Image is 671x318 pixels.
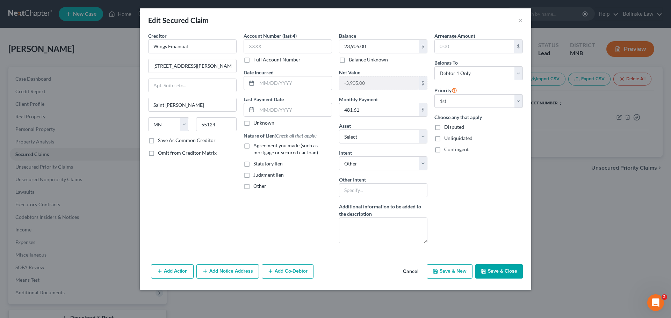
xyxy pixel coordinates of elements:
input: Enter zip... [196,117,237,131]
input: Enter city... [149,98,236,111]
input: 0.00 [339,76,419,90]
button: Save & New [427,264,472,279]
input: XXXX [244,39,332,53]
div: $ [419,40,427,53]
label: Other Intent [339,176,366,183]
label: Monthly Payment [339,96,378,103]
input: Apt, Suite, etc... [149,79,236,92]
input: Specify... [339,183,427,197]
span: Belongs To [434,60,458,66]
span: Asset [339,123,351,129]
button: Add Action [151,264,194,279]
div: $ [514,40,522,53]
label: Balance Unknown [349,56,388,63]
label: Intent [339,149,352,156]
label: Account Number (last 4) [244,32,297,39]
button: Save & Close [475,264,523,279]
input: 0.00 [435,40,514,53]
button: Add Co-Debtor [262,264,313,279]
input: 0.00 [339,40,419,53]
input: 0.00 [339,103,419,117]
span: Unliquidated [444,135,472,141]
label: Net Value [339,69,360,76]
button: Cancel [397,265,424,279]
label: Last Payment Date [244,96,284,103]
label: Full Account Number [253,56,301,63]
input: Enter address... [149,59,236,73]
span: Omit from Creditor Matrix [158,150,217,156]
span: Contingent [444,146,469,152]
span: Other [253,183,266,189]
label: Unknown [253,119,274,126]
button: × [518,16,523,24]
span: Statutory lien [253,161,283,167]
span: Judgment lien [253,172,284,178]
button: Add Notice Address [196,264,259,279]
label: Choose any that apply [434,113,523,121]
label: Date Incurred [244,69,274,76]
span: Disputed [444,124,464,130]
input: Search creditor by name... [148,39,237,53]
span: 2 [662,294,667,300]
label: Arrearage Amount [434,32,475,39]
div: Edit Secured Claim [148,15,209,25]
label: Nature of Lien [244,132,317,139]
span: (Check all that apply) [275,133,317,139]
div: $ [419,103,427,117]
label: Additional information to be added to the description [339,203,427,217]
div: $ [419,76,427,90]
input: MM/DD/YYYY [257,103,332,117]
label: Priority [434,86,457,94]
label: Balance [339,32,356,39]
iframe: Intercom live chat [647,294,664,311]
span: Agreement you made (such as mortgage or secured car loan) [253,142,318,155]
label: Save As Common Creditor [158,137,216,144]
input: MM/DD/YYYY [257,76,332,90]
span: Creditor [148,33,167,39]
